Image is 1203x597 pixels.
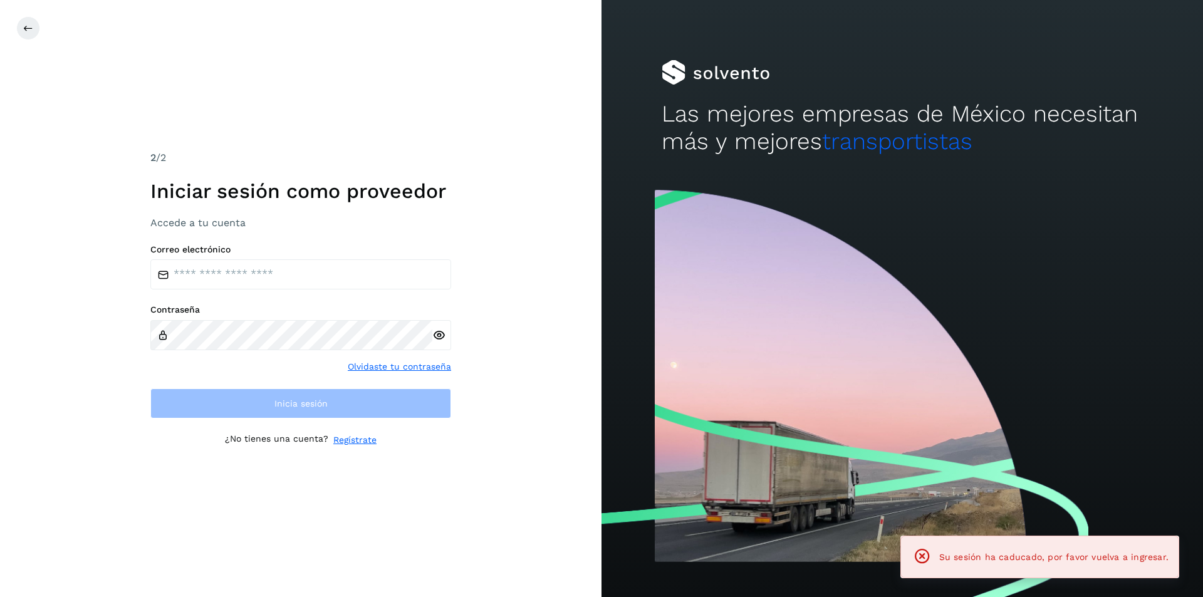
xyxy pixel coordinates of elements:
[150,179,451,203] h1: Iniciar sesión como proveedor
[150,152,156,164] span: 2
[333,433,377,447] a: Regístrate
[939,552,1169,562] span: Su sesión ha caducado, por favor vuelva a ingresar.
[150,388,451,418] button: Inicia sesión
[150,217,451,229] h3: Accede a tu cuenta
[150,244,451,255] label: Correo electrónico
[150,304,451,315] label: Contraseña
[348,360,451,373] a: Olvidaste tu contraseña
[150,150,451,165] div: /2
[822,128,972,155] span: transportistas
[274,399,328,408] span: Inicia sesión
[225,433,328,447] p: ¿No tienes una cuenta?
[662,100,1143,156] h2: Las mejores empresas de México necesitan más y mejores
